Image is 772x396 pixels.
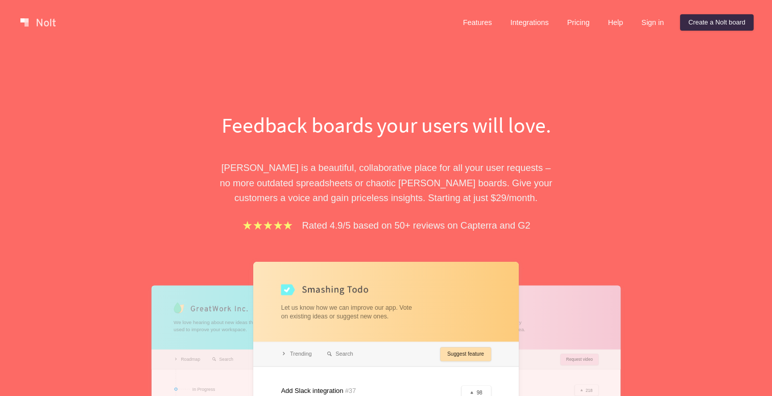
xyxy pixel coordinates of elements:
[680,14,754,31] a: Create a Nolt board
[210,160,562,205] p: [PERSON_NAME] is a beautiful, collaborative place for all your user requests – no more outdated s...
[502,14,557,31] a: Integrations
[242,219,294,231] img: stars.b067e34983.png
[455,14,500,31] a: Features
[559,14,598,31] a: Pricing
[633,14,672,31] a: Sign in
[210,110,562,140] h1: Feedback boards your users will love.
[600,14,632,31] a: Help
[302,218,530,233] p: Rated 4.9/5 based on 50+ reviews on Capterra and G2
